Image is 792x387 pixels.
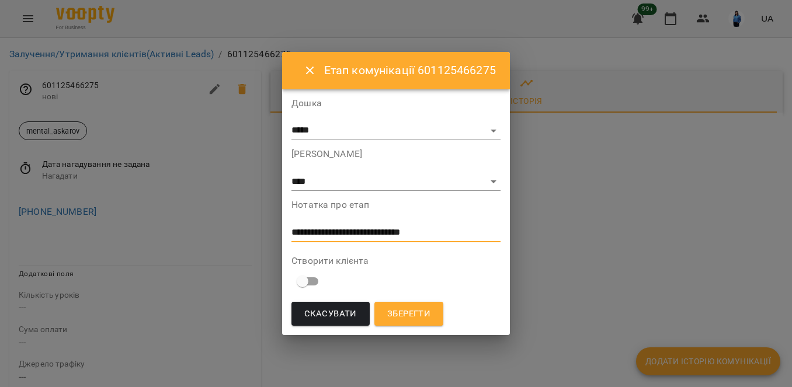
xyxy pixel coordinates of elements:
label: Дошка [291,99,501,108]
h6: Етап комунікації 601125466275 [324,61,496,79]
button: Зберегти [374,302,443,326]
label: [PERSON_NAME] [291,149,501,159]
button: Скасувати [291,302,370,326]
span: Зберегти [387,306,430,322]
label: Нотатка про етап [291,200,501,210]
button: Close [296,57,324,85]
label: Створити клієнта [291,256,501,266]
span: Скасувати [304,306,357,322]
